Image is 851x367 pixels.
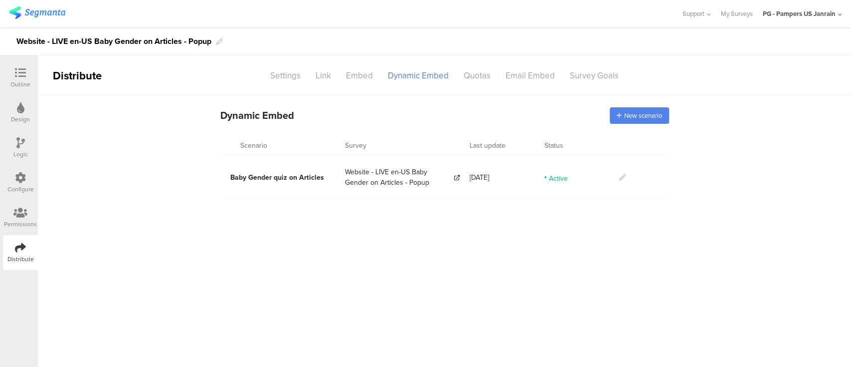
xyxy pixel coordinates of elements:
[9,6,65,19] img: segmanta logo
[380,67,456,84] div: Dynamic Embed
[544,140,563,151] span: Status
[4,220,37,229] div: Permissions
[470,140,506,151] span: Last update
[345,167,460,188] a: Website - LIVE en-US Baby Gender on Articles - Popup
[10,80,30,89] div: Outline
[470,172,489,183] span: [DATE]
[308,67,339,84] div: Link
[763,9,836,18] div: PG - Pampers US Janrain
[345,140,366,151] span: Survey
[456,67,498,84] div: Quotas
[13,150,28,159] div: Logic
[230,172,324,183] span: Baby Gender quiz on Articles
[345,167,452,188] span: Website - LIVE en-US Baby Gender on Articles - Popup
[339,67,380,84] div: Embed
[7,255,34,264] div: Distribute
[240,140,267,151] span: Scenario
[263,67,308,84] div: Settings
[220,108,294,123] span: Dynamic Embed
[498,67,562,84] div: Email Embed
[16,33,211,49] div: Website - LIVE en-US Baby Gender on Articles - Popup
[682,9,704,18] span: Support
[624,111,662,120] span: New scenario
[7,185,34,194] div: Configure
[11,115,30,124] div: Design
[562,67,626,84] div: Survey Goals
[38,67,153,84] div: Distribute
[549,173,568,181] span: Active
